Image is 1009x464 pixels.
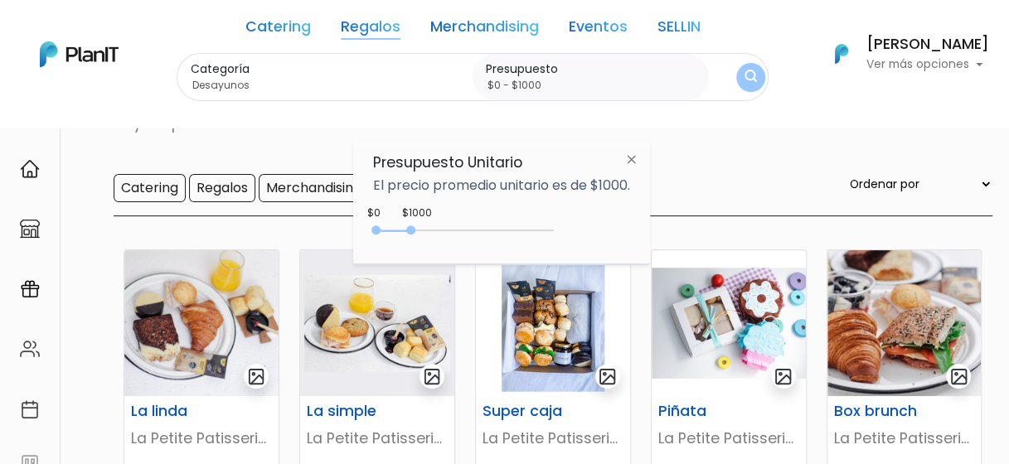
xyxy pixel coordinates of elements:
[191,60,466,78] label: Categoría
[20,399,40,419] img: calendar-87d922413cdce8b2cf7b7f5f62616a5cf9e4887200fb71536465627b3292af00.svg
[657,20,701,40] a: SELLIN
[373,179,630,192] p: El precio promedio unitario es de $1000.
[245,20,311,40] a: Catering
[774,367,793,386] img: gallery-light
[423,367,442,386] img: gallery-light
[598,367,617,386] img: gallery-light
[866,37,989,52] h6: [PERSON_NAME]
[569,20,628,40] a: Eventos
[745,70,757,85] img: search_button-432b6d5273f82d61273b3651a40e1bd1b912527efae98b1b7a1b2c0702e16a8d.svg
[483,428,623,449] p: La Petite Patisserie de Flor
[616,144,647,174] img: close-6986928ebcb1d6c9903e3b54e860dbc4d054630f23adef3a32610726dff6a82b.svg
[85,16,239,48] div: ¿Necesitás ayuda?
[247,367,266,386] img: gallery-light
[813,32,989,75] button: PlanIt Logo [PERSON_NAME] Ver más opciones
[20,339,40,359] img: people-662611757002400ad9ed0e3c099ab2801c6687ba6c219adb57efc949bc21e19d.svg
[430,20,539,40] a: Merchandising
[866,59,989,70] p: Ver más opciones
[297,403,404,420] h6: La simple
[341,20,400,40] a: Regalos
[20,219,40,239] img: marketplace-4ceaa7011d94191e9ded77b95e3339b90024bf715f7c57f8cf31f2d8c509eaba.svg
[114,174,186,202] input: Catering
[131,428,272,449] p: La Petite Patisserie de Flor
[658,428,799,449] p: La Petite Patisserie de Flor
[259,174,369,202] input: Merchandising
[20,159,40,179] img: home-e721727adea9d79c4d83392d1f703f7f8bce08238fde08b1acbfd93340b81755.svg
[949,367,968,386] img: gallery-light
[834,428,975,449] p: La Petite Patisserie de Flor
[373,154,630,172] h6: Presupuesto Unitario
[486,60,702,78] label: Presupuesto
[823,36,860,72] img: PlanIt Logo
[189,174,255,202] input: Regalos
[121,403,228,420] h6: La linda
[307,428,448,449] p: La Petite Patisserie de Flor
[40,41,119,67] img: PlanIt Logo
[648,403,755,420] h6: Piñata
[300,250,454,396] img: thumb_La_simple__1_.jpg
[652,250,806,396] img: thumb_Pi%C3%B1ata__1_.jpg
[824,403,931,420] h6: Box brunch
[827,250,982,396] img: thumb_C62D151F-E902-4319-8710-2D2666BC3B46.jpeg
[476,250,630,396] img: thumb_S%C3%BAper_caja__2_.jpg
[367,205,381,220] div: $0
[402,205,432,220] div: $1000
[124,250,279,396] img: thumb_La_linda-PhotoRoom.png
[473,403,580,420] h6: Super caja
[20,279,40,299] img: campaigns-02234683943229c281be62815700db0a1741e53638e28bf9629b52c665b00959.svg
